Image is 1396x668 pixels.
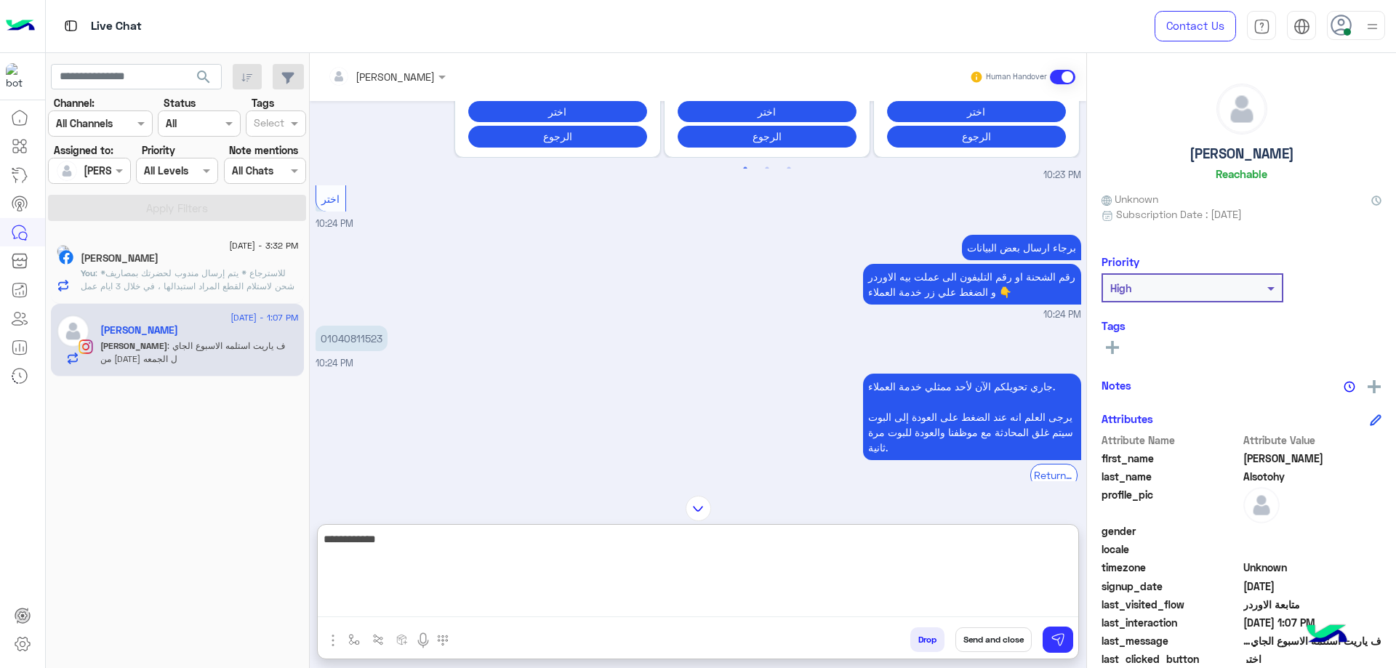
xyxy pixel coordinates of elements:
[252,115,284,134] div: Select
[1043,169,1081,182] span: 10:23 PM
[1102,615,1240,630] span: last_interaction
[372,634,384,645] img: Trigger scenario
[910,627,944,652] button: Drop
[1102,412,1153,425] h6: Attributes
[1102,379,1131,392] h6: Notes
[1030,464,1078,486] div: Return to Bot
[1243,542,1382,557] span: null
[1243,487,1280,523] img: defaultAdmin.png
[186,64,222,95] button: search
[1344,381,1355,393] img: notes
[1243,615,1382,630] span: 2025-09-10T10:07:33.99Z
[1243,432,1382,448] span: Attribute Value
[1243,579,1382,594] span: 2025-09-08T11:09:15.418Z
[81,252,159,265] h5: Mohamed Adel
[1155,11,1236,41] a: Contact Us
[81,267,95,278] span: You
[396,634,408,645] img: create order
[1253,18,1270,35] img: tab
[738,161,753,176] button: 1 of 2
[414,632,432,649] img: send voice note
[863,264,1081,305] p: 9/9/2025, 10:24 PM
[6,63,32,89] img: 713415422032625
[1243,451,1382,466] span: Mahmoud
[324,632,342,649] img: send attachment
[229,142,298,158] label: Note mentions
[1102,523,1240,539] span: gender
[366,627,390,651] button: Trigger scenario
[782,161,796,176] button: 3 of 2
[81,267,297,383] span: *للاسترجاع * يتم إرسال مندوب لحضرتك بمصاريف شحن لاستلام القطع المراد استبدالها ، في خلال 3 ايام ع...
[321,193,340,205] span: اختر
[1243,633,1382,648] span: ف ياريت استلمه الاسبوع الجاي من الاربعاء ل الجمعه
[195,68,212,86] span: search
[1216,167,1267,180] h6: Reachable
[1102,542,1240,557] span: locale
[342,627,366,651] button: select flow
[348,634,360,645] img: select flow
[1190,145,1294,162] h5: [PERSON_NAME]
[468,126,647,147] button: الرجوع
[1102,451,1240,466] span: first_name
[887,126,1066,147] button: الرجوع
[316,358,353,369] span: 10:24 PM
[164,95,196,110] label: Status
[1368,380,1381,393] img: add
[887,101,1066,122] button: اختر
[1102,255,1139,268] h6: Priority
[686,496,711,521] img: scroll
[1243,523,1382,539] span: null
[1116,206,1242,222] span: Subscription Date : [DATE]
[1293,18,1310,35] img: tab
[1102,597,1240,612] span: last_visited_flow
[955,627,1032,652] button: Send and close
[57,161,77,181] img: defaultAdmin.png
[79,339,93,354] img: Instagram
[1102,432,1240,448] span: Attribute Name
[1363,17,1381,36] img: profile
[1247,11,1276,41] a: tab
[57,315,89,347] img: defaultAdmin.png
[962,235,1081,260] p: 9/9/2025, 10:24 PM
[1051,632,1065,647] img: send message
[48,195,306,221] button: Apply Filters
[390,627,414,651] button: create order
[62,17,80,35] img: tab
[1102,191,1158,206] span: Unknown
[678,101,857,122] button: اختر
[1102,579,1240,594] span: signup_date
[1243,560,1382,575] span: Unknown
[1102,560,1240,575] span: timezone
[1301,610,1352,661] img: hulul-logo.png
[100,324,178,337] h5: Mahmoud Alsotohy
[1102,633,1240,648] span: last_message
[100,340,285,364] span: ف ياريت استلمه الاسبوع الجاي من الاربعاء ل الجمعه
[57,245,70,258] img: picture
[678,126,857,147] button: الرجوع
[986,71,1047,83] small: Human Handover
[1102,469,1240,484] span: last_name
[230,311,298,324] span: [DATE] - 1:07 PM
[252,95,274,110] label: Tags
[760,161,774,176] button: 2 of 2
[6,11,35,41] img: Logo
[54,142,113,158] label: Assigned to:
[1102,651,1240,667] span: last_clicked_button
[54,95,95,110] label: Channel:
[142,142,175,158] label: Priority
[1102,319,1381,332] h6: Tags
[1243,597,1382,612] span: متابعة الاوردر
[1043,308,1081,322] span: 10:24 PM
[1217,84,1267,134] img: defaultAdmin.png
[468,101,647,122] button: اختر
[1102,487,1240,520] span: profile_pic
[1243,651,1382,667] span: اختر
[91,17,142,36] p: Live Chat
[1243,469,1382,484] span: Alsotohy
[229,239,298,252] span: [DATE] - 3:32 PM
[316,326,388,351] p: 9/9/2025, 10:24 PM
[100,340,167,351] span: [PERSON_NAME]
[437,635,449,646] img: make a call
[59,250,73,265] img: Facebook
[316,218,353,229] span: 10:24 PM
